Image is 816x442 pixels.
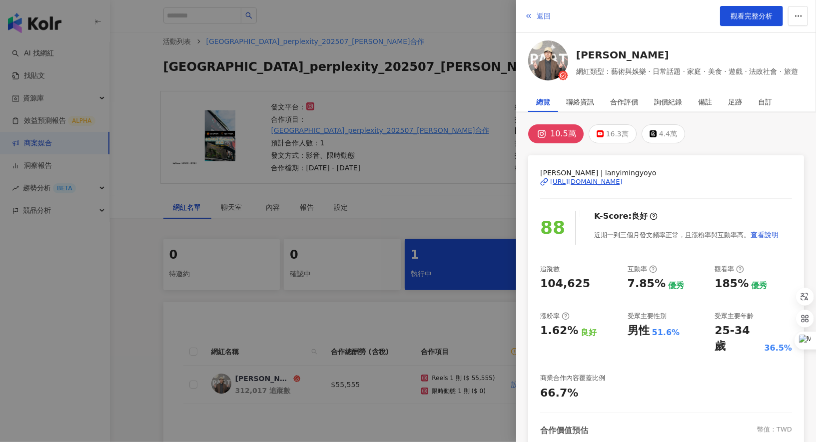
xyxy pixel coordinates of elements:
div: 7.85% [628,276,666,292]
div: 36.5% [764,343,792,354]
span: 返回 [537,12,551,20]
span: 查看說明 [751,231,779,239]
div: 備註 [698,92,712,112]
div: 66.7% [540,386,578,401]
div: 185% [715,276,749,292]
div: 良好 [581,327,597,338]
button: 10.5萬 [528,124,584,143]
div: 受眾主要性別 [628,312,667,321]
div: 104,625 [540,276,590,292]
a: [URL][DOMAIN_NAME] [540,177,792,186]
div: 自訂 [758,92,772,112]
div: 詢價紀錄 [654,92,682,112]
a: KOL Avatar [528,40,568,84]
div: 51.6% [652,327,680,338]
div: 互動率 [628,265,657,274]
div: 受眾主要年齡 [715,312,754,321]
div: 商業合作內容覆蓋比例 [540,374,605,383]
div: 男性 [628,323,650,339]
div: 漲粉率 [540,312,570,321]
div: 88 [540,214,565,242]
div: K-Score : [594,211,658,222]
div: 觀看率 [715,265,744,274]
div: [URL][DOMAIN_NAME] [550,177,623,186]
a: 觀看完整分析 [720,6,783,26]
button: 查看說明 [750,225,779,245]
div: 25-34 歲 [715,323,762,354]
div: 合作評價 [610,92,638,112]
button: 16.3萬 [589,124,637,143]
img: KOL Avatar [528,40,568,80]
span: 網紅類型：藝術與娛樂 · 日常話題 · 家庭 · 美食 · 遊戲 · 法政社會 · 旅遊 [576,66,798,77]
div: 合作價值預估 [540,425,588,436]
button: 4.4萬 [642,124,685,143]
div: 優秀 [668,280,684,291]
div: 16.3萬 [606,127,629,141]
div: 10.5萬 [550,127,576,141]
div: 良好 [632,211,648,222]
button: 返回 [524,6,551,26]
div: 近期一到三個月發文頻率正常，且漲粉率與互動率高。 [594,225,779,245]
span: 觀看完整分析 [731,12,773,20]
div: 總覽 [536,92,550,112]
div: 足跡 [728,92,742,112]
div: 1.62% [540,323,578,339]
a: [PERSON_NAME] [576,48,798,62]
div: 優秀 [751,280,767,291]
div: 4.4萬 [659,127,677,141]
div: 聯絡資訊 [566,92,594,112]
span: [PERSON_NAME] | lanyimingyoyo [540,167,792,178]
div: 幣值：TWD [757,425,792,436]
div: 追蹤數 [540,265,560,274]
